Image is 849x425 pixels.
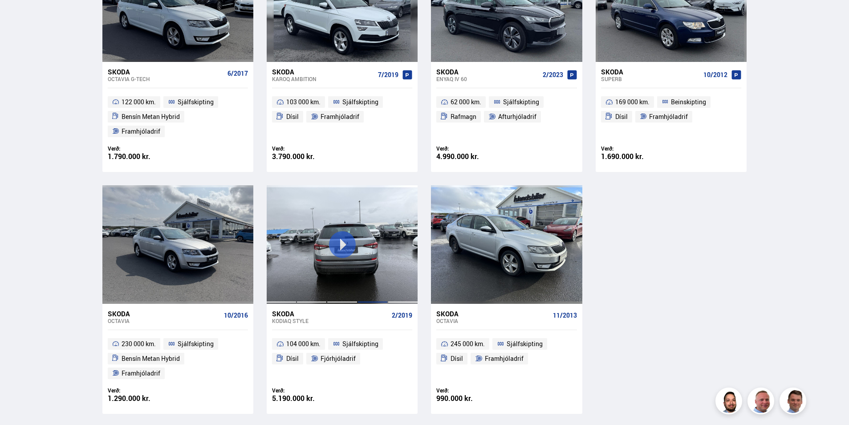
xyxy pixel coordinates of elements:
[102,62,253,172] a: Skoda Octavia G-TECH 6/2017 122 000 km. Sjálfskipting Bensín Metan Hybrid Framhjóladrif Verð: 1.7...
[286,339,321,349] span: 104 000 km.
[436,153,507,160] div: 4.990.000 kr.
[451,97,481,107] span: 62 000 km.
[122,97,156,107] span: 122 000 km.
[553,312,577,319] span: 11/2013
[122,126,160,137] span: Framhjóladrif
[436,318,549,324] div: Octavia
[392,312,412,319] span: 2/2019
[108,68,224,76] div: Skoda
[286,111,299,122] span: Dísil
[321,111,359,122] span: Framhjóladrif
[717,389,743,416] img: nhp88E3Fdnt1Opn2.png
[601,68,700,76] div: Skoda
[703,71,727,78] span: 10/2012
[451,339,485,349] span: 245 000 km.
[272,145,342,152] div: Verð:
[122,368,160,379] span: Framhjóladrif
[272,387,342,394] div: Verð:
[615,97,650,107] span: 169 000 km.
[108,310,220,318] div: Skoda
[272,153,342,160] div: 3.790.000 kr.
[781,389,808,416] img: FbJEzSuNWCJXmdc-.webp
[436,395,507,402] div: 990.000 kr.
[224,312,248,319] span: 10/2016
[436,68,539,76] div: Skoda
[485,353,524,364] span: Framhjóladrif
[108,153,178,160] div: 1.790.000 kr.
[431,304,582,414] a: Skoda Octavia 11/2013 245 000 km. Sjálfskipting Dísil Framhjóladrif Verð: 990.000 kr.
[321,353,356,364] span: Fjórhjóladrif
[108,76,224,82] div: Octavia G-TECH
[436,387,507,394] div: Verð:
[451,353,463,364] span: Dísil
[342,339,378,349] span: Sjálfskipting
[342,97,378,107] span: Sjálfskipting
[498,111,536,122] span: Afturhjóladrif
[122,339,156,349] span: 230 000 km.
[272,395,342,402] div: 5.190.000 kr.
[108,318,220,324] div: Octavia
[122,353,180,364] span: Bensín Metan Hybrid
[267,304,418,414] a: Skoda Kodiaq STYLE 2/2019 104 000 km. Sjálfskipting Dísil Fjórhjóladrif Verð: 5.190.000 kr.
[108,145,178,152] div: Verð:
[431,62,582,172] a: Skoda Enyaq iV 60 2/2023 62 000 km. Sjálfskipting Rafmagn Afturhjóladrif Verð: 4.990.000 kr.
[649,111,688,122] span: Framhjóladrif
[272,68,374,76] div: Skoda
[451,111,476,122] span: Rafmagn
[108,395,178,402] div: 1.290.000 kr.
[378,71,398,78] span: 7/2019
[436,310,549,318] div: Skoda
[227,70,248,77] span: 6/2017
[108,387,178,394] div: Verð:
[615,111,628,122] span: Dísil
[601,153,671,160] div: 1.690.000 kr.
[601,145,671,152] div: Verð:
[7,4,34,30] button: Open LiveChat chat widget
[286,353,299,364] span: Dísil
[102,304,253,414] a: Skoda Octavia 10/2016 230 000 km. Sjálfskipting Bensín Metan Hybrid Framhjóladrif Verð: 1.290.000...
[507,339,543,349] span: Sjálfskipting
[749,389,776,416] img: siFngHWaQ9KaOqBr.png
[178,97,214,107] span: Sjálfskipting
[272,318,388,324] div: Kodiaq STYLE
[286,97,321,107] span: 103 000 km.
[267,62,418,172] a: Skoda Karoq AMBITION 7/2019 103 000 km. Sjálfskipting Dísil Framhjóladrif Verð: 3.790.000 kr.
[178,339,214,349] span: Sjálfskipting
[601,76,700,82] div: Superb
[503,97,539,107] span: Sjálfskipting
[122,111,180,122] span: Bensín Metan Hybrid
[436,76,539,82] div: Enyaq iV 60
[596,62,747,172] a: Skoda Superb 10/2012 169 000 km. Beinskipting Dísil Framhjóladrif Verð: 1.690.000 kr.
[671,97,706,107] span: Beinskipting
[272,76,374,82] div: Karoq AMBITION
[272,310,388,318] div: Skoda
[436,145,507,152] div: Verð:
[543,71,563,78] span: 2/2023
